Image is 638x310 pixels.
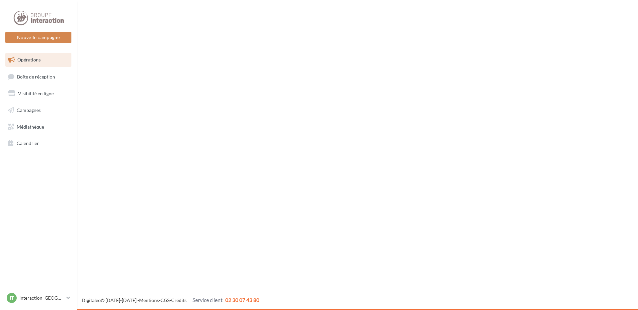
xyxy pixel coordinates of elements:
p: Interaction [GEOGRAPHIC_DATA] [19,295,64,301]
span: Calendrier [17,140,39,146]
a: Médiathèque [4,120,73,134]
a: CGS [161,297,170,303]
button: Nouvelle campagne [5,32,71,43]
span: Opérations [17,57,41,62]
span: Campagnes [17,107,41,113]
a: Opérations [4,53,73,67]
a: Campagnes [4,103,73,117]
span: Visibilité en ligne [18,91,54,96]
a: Mentions [139,297,159,303]
a: IT Interaction [GEOGRAPHIC_DATA] [5,292,71,304]
span: © [DATE]-[DATE] - - - [82,297,259,303]
span: 02 30 07 43 80 [225,297,259,303]
span: Médiathèque [17,124,44,129]
a: Digitaleo [82,297,101,303]
a: Visibilité en ligne [4,87,73,101]
a: Boîte de réception [4,69,73,84]
span: IT [10,295,14,301]
span: Boîte de réception [17,73,55,79]
a: Calendrier [4,136,73,150]
span: Service client [193,297,223,303]
a: Crédits [171,297,187,303]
